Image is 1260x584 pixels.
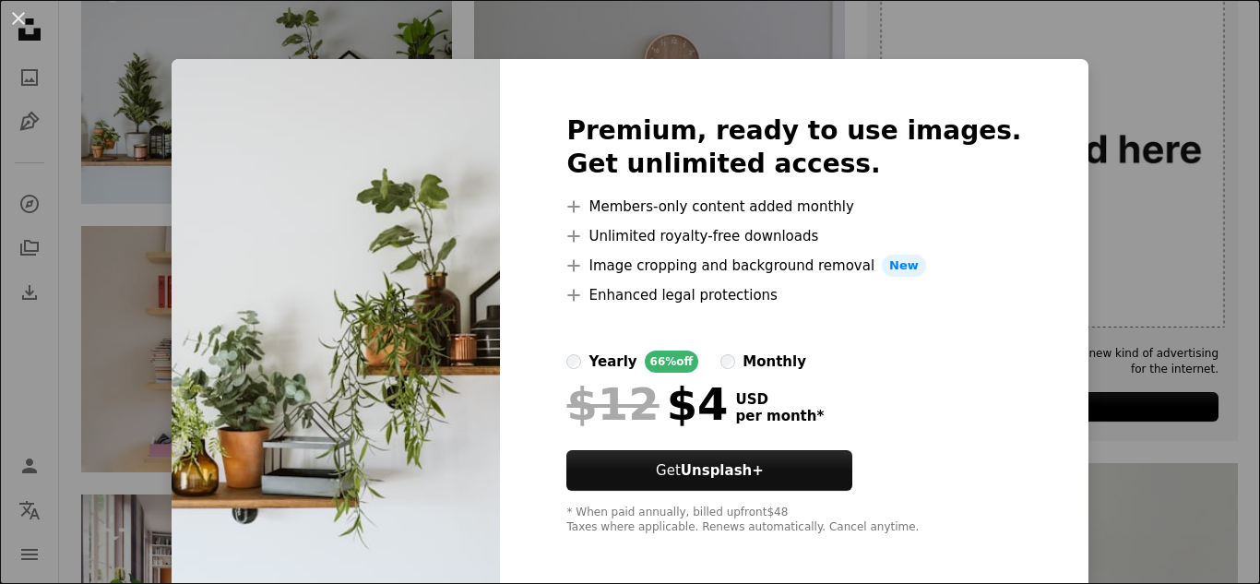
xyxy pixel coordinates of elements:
[566,225,1021,247] li: Unlimited royalty-free downloads
[681,462,764,479] strong: Unsplash+
[882,255,926,277] span: New
[645,351,699,373] div: 66% off
[566,255,1021,277] li: Image cropping and background removal
[566,450,852,491] button: GetUnsplash+
[566,354,581,369] input: yearly66%off
[735,391,824,408] span: USD
[743,351,806,373] div: monthly
[735,408,824,424] span: per month *
[566,506,1021,535] div: * When paid annually, billed upfront $48 Taxes where applicable. Renews automatically. Cancel any...
[566,380,728,428] div: $4
[588,351,636,373] div: yearly
[566,196,1021,218] li: Members-only content added monthly
[566,114,1021,181] h2: Premium, ready to use images. Get unlimited access.
[720,354,735,369] input: monthly
[566,284,1021,306] li: Enhanced legal protections
[566,380,659,428] span: $12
